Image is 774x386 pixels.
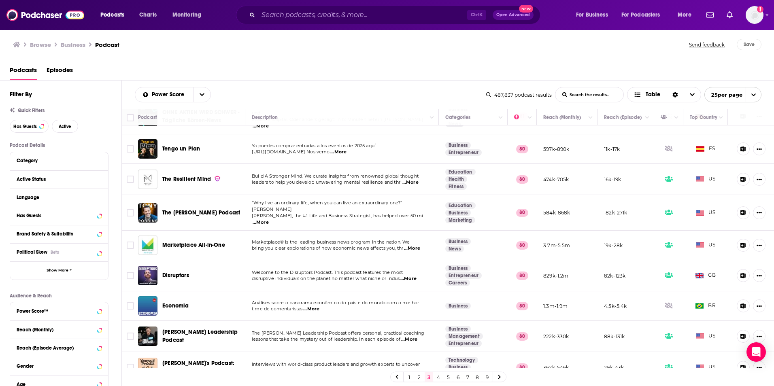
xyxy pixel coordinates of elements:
button: Has Guests [17,210,102,221]
span: Podcasts [10,64,37,80]
span: [PERSON_NAME]'s Podcast: Product | Career | Growth [162,360,234,375]
span: ES [696,145,715,153]
h2: Choose View [627,87,701,102]
span: Power Score [152,92,187,98]
span: Active [59,124,71,129]
span: US [696,241,716,249]
button: open menu [167,8,212,21]
span: Toggle select row [127,209,134,216]
a: Business [445,210,471,216]
div: Reach (Monthly) [17,327,95,333]
button: Language [17,192,102,202]
div: Reach (Monthly) [543,112,581,122]
a: 4 [434,372,442,382]
img: Craig Groeschel Leadership Podcast [138,327,157,346]
span: Ya puedes comprar entradas a los eventos de 2025 aquí: [252,143,376,148]
span: ...More [253,219,269,226]
button: Column Actions [586,113,595,123]
span: The [PERSON_NAME] Leadership Podcast offers personal, practical coaching [252,330,424,336]
span: ...More [303,306,319,312]
p: 80 [516,271,528,280]
span: Ctrl K [467,10,486,20]
div: Top Country [690,112,717,122]
a: The Resilient Mind [138,170,157,189]
h3: Podcast [95,41,119,49]
p: 80 [516,302,528,310]
a: [PERSON_NAME]'s Podcast: Product | Career | Growth [162,359,242,375]
div: Language [17,195,96,200]
div: Power Score™ [17,308,95,314]
div: Category [17,158,96,163]
p: 222k-330k [543,333,569,340]
button: open menu [704,87,761,102]
h2: Choose List sort [135,87,211,102]
span: Has Guests [13,124,37,129]
button: Column Actions [672,113,681,123]
button: Show profile menu [746,6,763,24]
span: disruptive individuals on the planet no matter what niche or indus [252,276,400,281]
img: User Profile [746,6,763,24]
h1: Business [61,41,85,49]
svg: Add a profile image [757,6,763,13]
a: Marketing [445,217,475,223]
button: open menu [95,8,135,21]
a: Podchaser - Follow, Share and Rate Podcasts [6,7,84,23]
span: Welcome to the Disruptors Podcast. This podcast features the most [252,269,403,275]
div: Categories [445,112,470,122]
button: open menu [570,8,618,21]
button: open menu [672,8,702,21]
p: 29k-43k [604,364,624,371]
button: open menu [616,8,672,21]
h2: Filter By [10,90,32,98]
button: Show More Button [753,269,765,282]
div: Has Guests [661,112,672,122]
div: Open Intercom Messenger [746,342,766,362]
a: Health [445,176,467,182]
button: Column Actions [525,113,535,123]
img: Tengo un Plan [138,139,157,159]
span: ...More [404,245,420,252]
a: 2 [415,372,423,382]
a: Business [445,265,471,271]
a: Economia [162,302,189,310]
a: The Resilient Mind [162,175,221,183]
a: 6 [454,372,462,382]
span: Toggle select row [127,176,134,183]
span: US [696,209,716,217]
p: 597k-890k [543,146,570,153]
span: [PERSON_NAME], the #1 Life and Business Strategist, has helped over 50 mi [252,213,423,218]
p: 80 [516,175,528,183]
span: Interviews with world-class product leaders and growth experts to uncover [252,361,420,367]
img: Disruptors [138,266,157,285]
a: The [PERSON_NAME] Podcast [162,209,240,217]
p: 80 [516,209,528,217]
span: Toggle select row [127,272,134,279]
a: 5 [444,372,452,382]
p: 474k-705k [543,176,569,183]
a: Business [445,238,471,245]
span: Disruptors [162,272,189,279]
button: Column Actions [427,113,437,123]
div: Description [252,112,278,122]
a: News [445,246,464,252]
div: Has Guests [17,213,95,218]
span: The Resilient Mind [162,176,211,182]
span: Economia [162,302,189,309]
span: Toggle select row [127,145,134,153]
span: More [678,9,691,21]
span: ...More [401,336,417,343]
span: ...More [330,149,347,155]
span: 25 per page [705,89,742,101]
button: Active [52,120,78,133]
img: Marketplace All-in-One [138,235,157,255]
span: lessons that take the mystery out of leadership. In each episode of [252,336,400,342]
a: Show notifications dropdown [723,8,736,22]
a: Episodes [47,64,73,80]
span: GB [695,271,716,280]
span: leaders to help you develop unwavering mental resilience and thri [252,179,402,185]
p: 80 [516,363,528,371]
div: Active Status [17,176,96,182]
